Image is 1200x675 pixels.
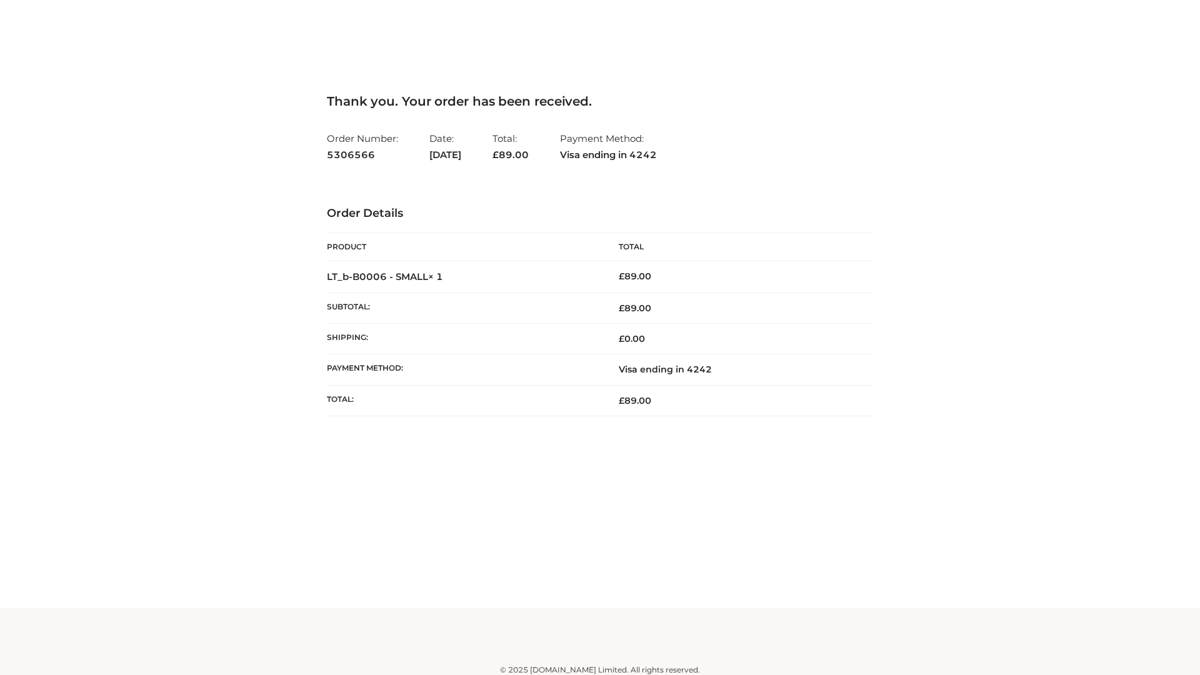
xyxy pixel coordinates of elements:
strong: × 1 [428,271,443,282]
span: 89.00 [619,302,651,314]
span: 89.00 [492,149,529,161]
li: Date: [429,127,461,166]
strong: [DATE] [429,147,461,163]
li: Order Number: [327,127,398,166]
th: Subtotal: [327,292,600,323]
span: £ [619,271,624,282]
span: £ [492,149,499,161]
span: £ [619,302,624,314]
strong: LT_b-B0006 - SMALL [327,271,443,282]
strong: 5306566 [327,147,398,163]
strong: Visa ending in 4242 [560,147,657,163]
th: Total: [327,385,600,416]
h3: Order Details [327,207,873,221]
th: Product [327,233,600,261]
th: Shipping: [327,324,600,354]
span: 89.00 [619,395,651,406]
th: Total [600,233,873,261]
h3: Thank you. Your order has been received. [327,94,873,109]
th: Payment method: [327,354,600,385]
span: £ [619,395,624,406]
span: £ [619,333,624,344]
bdi: 0.00 [619,333,645,344]
bdi: 89.00 [619,271,651,282]
li: Total: [492,127,529,166]
li: Payment Method: [560,127,657,166]
td: Visa ending in 4242 [600,354,873,385]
